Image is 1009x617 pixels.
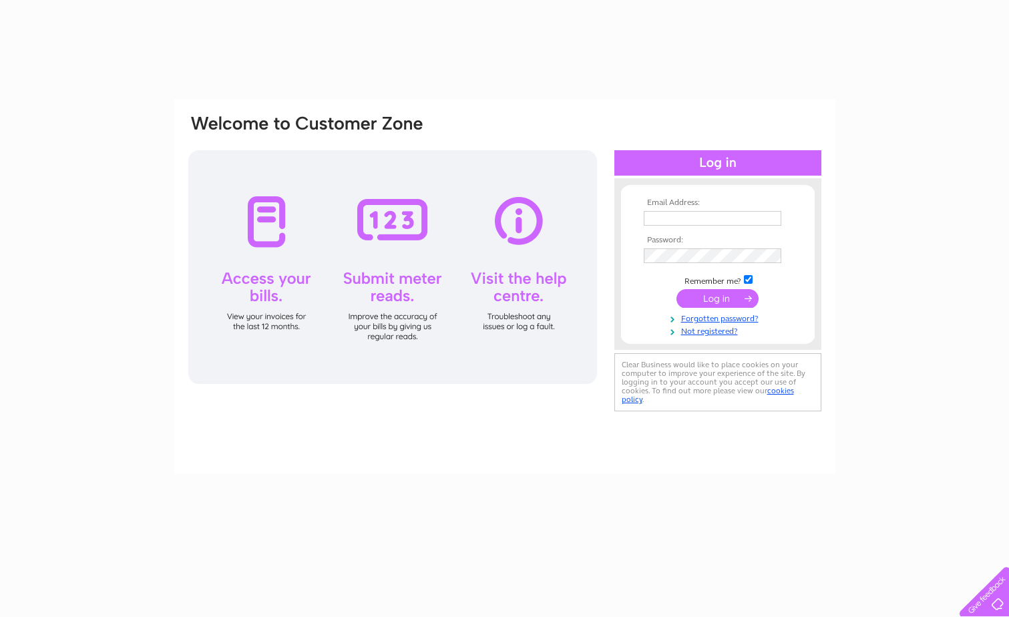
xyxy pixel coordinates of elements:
[614,353,821,411] div: Clear Business would like to place cookies on your computer to improve your experience of the sit...
[640,198,795,208] th: Email Address:
[644,324,795,337] a: Not registered?
[676,289,759,308] input: Submit
[644,311,795,324] a: Forgotten password?
[640,273,795,286] td: Remember me?
[640,236,795,245] th: Password:
[622,386,794,404] a: cookies policy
